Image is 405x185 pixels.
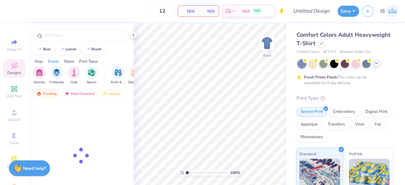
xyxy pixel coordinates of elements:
[71,69,78,76] img: Club Image
[88,69,95,76] img: Sports Image
[82,45,104,54] button: beach
[53,69,60,76] img: Fraternity Image
[288,5,334,17] input: Untitled Design
[132,69,139,76] img: Game Day Image
[254,9,260,13] span: FREE
[351,120,369,129] div: Vinyl
[202,8,215,15] span: N/A
[111,66,125,85] div: filter for Rush & Bid
[242,8,250,15] span: N/A
[7,94,22,99] span: Add Text
[36,69,43,76] img: Sorority Image
[68,66,80,85] button: filter button
[349,151,362,157] span: Puff Ink
[64,59,74,64] div: Styles
[59,47,64,51] img: trend_line.gif
[128,66,143,85] button: filter button
[37,47,42,51] img: trend_line.gif
[9,140,19,145] span: Greek
[182,8,195,15] span: N/A
[44,32,125,39] input: Try "Alpha"
[380,5,399,17] a: JS
[79,59,98,64] div: Print Types
[304,74,382,86] div: This color can be expedited for 5 day delivery.
[85,47,90,51] img: trend_line.gif
[380,8,385,15] span: JS
[128,80,143,85] span: Game Day
[128,66,143,85] div: filter for Game Day
[338,6,359,17] button: Save
[36,91,41,96] img: trending.gif
[8,117,21,122] span: Upload
[7,47,22,52] span: Image AI
[296,133,327,142] div: Rhinestones
[68,66,80,85] div: filter for Club
[115,69,122,76] img: Rush & Bid Image
[65,47,77,51] div: lemon
[35,59,43,64] div: Orgs
[65,91,70,96] img: most_fav.gif
[263,52,271,58] div: Back
[296,120,322,129] div: Applique
[371,120,385,129] div: Foil
[111,80,125,85] span: Rush & Bid
[62,90,97,97] div: Most Favorited
[34,90,60,97] div: Trending
[261,37,273,49] img: Back
[48,59,59,64] div: Events
[3,164,25,174] span: Clipart & logos
[34,80,45,85] span: Sorority
[111,66,125,85] button: filter button
[386,5,399,17] img: Julia Steele
[50,66,64,85] button: filter button
[33,45,53,54] button: bear
[56,45,79,54] button: lemon
[99,90,123,97] div: Newest
[296,107,327,117] div: Screen Print
[296,31,390,47] span: Comfort Colors Adult Heavyweight T-Shirt
[150,5,175,17] input: – –
[87,80,97,85] span: Sports
[296,49,320,55] span: Comfort Colors
[50,66,64,85] div: filter for Fraternity
[304,75,338,80] strong: Fresh Prints Flash:
[85,66,98,85] button: filter button
[7,70,21,75] span: Designs
[102,91,107,96] img: Newest.gif
[230,170,240,176] span: 100 %
[23,165,46,171] strong: Need help?
[324,120,349,129] div: Transfers
[340,49,371,55] span: Minimum Order: 24 +
[299,151,316,157] span: Standard
[85,66,98,85] div: filter for Sports
[296,95,392,102] div: Print Type
[43,47,51,51] div: bear
[50,80,64,85] span: Fraternity
[361,107,392,117] div: Digital Print
[91,47,102,51] div: beach
[33,66,46,85] button: filter button
[33,66,46,85] div: filter for Sorority
[71,80,78,85] span: Club
[323,49,336,55] span: # C1717
[329,107,359,117] div: Embroidery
